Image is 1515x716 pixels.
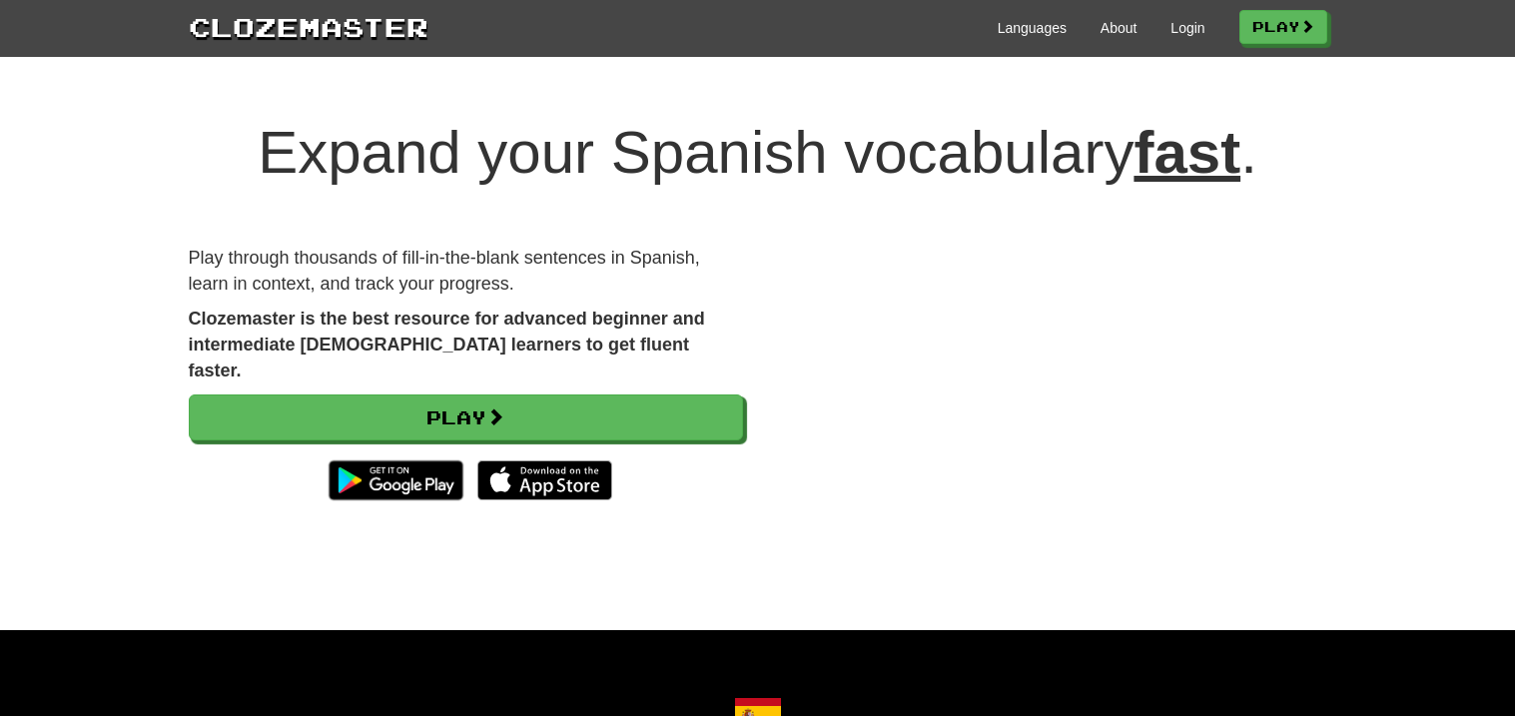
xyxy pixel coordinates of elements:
u: fast [1134,119,1240,186]
h1: Expand your Spanish vocabulary . [189,120,1327,186]
a: Play [1239,10,1327,44]
a: About [1101,18,1137,38]
p: Play through thousands of fill-in-the-blank sentences in Spanish, learn in context, and track you... [189,246,743,297]
a: Login [1170,18,1204,38]
a: Clozemaster [189,8,428,45]
a: Play [189,394,743,440]
img: Get it on Google Play [319,450,473,510]
img: Download_on_the_App_Store_Badge_US-UK_135x40-25178aeef6eb6b83b96f5f2d004eda3bffbb37122de64afbaef7... [477,460,612,500]
strong: Clozemaster is the best resource for advanced beginner and intermediate [DEMOGRAPHIC_DATA] learne... [189,309,705,379]
a: Languages [998,18,1067,38]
